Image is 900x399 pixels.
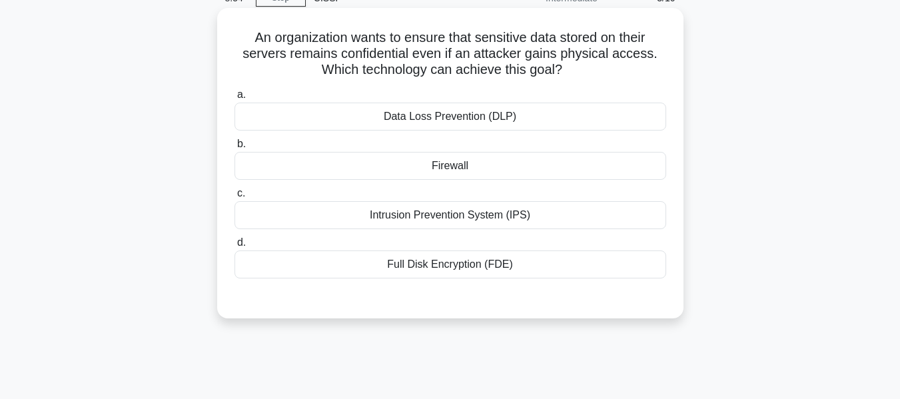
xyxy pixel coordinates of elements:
span: d. [237,236,246,248]
div: Full Disk Encryption (FDE) [234,250,666,278]
span: b. [237,138,246,149]
h5: An organization wants to ensure that sensitive data stored on their servers remains confidential ... [233,29,668,79]
div: Data Loss Prevention (DLP) [234,103,666,131]
span: a. [237,89,246,100]
div: Intrusion Prevention System (IPS) [234,201,666,229]
span: c. [237,187,245,199]
div: Firewall [234,152,666,180]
